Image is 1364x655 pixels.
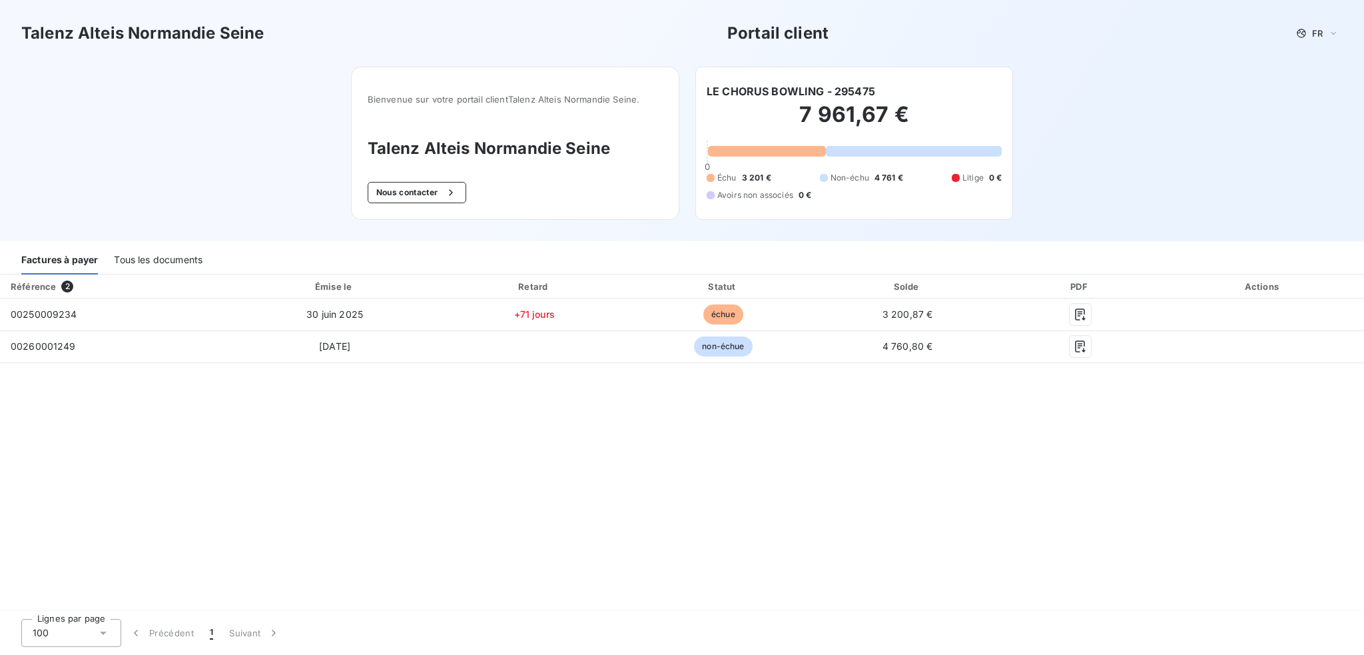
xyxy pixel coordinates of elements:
[368,137,663,161] h3: Talenz Alteis Normandie Seine
[61,281,73,293] span: 2
[21,247,98,275] div: Factures à payer
[717,172,737,184] span: Échu
[831,172,869,184] span: Non-échu
[717,189,793,201] span: Avoirs non associés
[11,340,76,352] span: 00260001249
[633,280,814,293] div: Statut
[707,83,875,99] h6: LE CHORUS BOWLING - 295475
[368,182,466,203] button: Nous contacter
[874,172,903,184] span: 4 761 €
[221,619,288,647] button: Suivant
[694,336,752,356] span: non-échue
[11,309,77,320] span: 00250009234
[703,305,743,325] span: échue
[989,172,1002,184] span: 0 €
[799,189,811,201] span: 0 €
[233,280,436,293] div: Émise le
[707,101,1002,141] h2: 7 961,67 €
[819,280,996,293] div: Solde
[202,619,221,647] button: 1
[442,280,627,293] div: Retard
[121,619,202,647] button: Précédent
[306,309,363,320] span: 30 juin 2025
[882,309,933,320] span: 3 200,87 €
[742,172,771,184] span: 3 201 €
[114,247,202,275] div: Tous les documents
[33,626,49,640] span: 100
[882,340,933,352] span: 4 760,80 €
[368,94,663,105] span: Bienvenue sur votre portail client Talenz Alteis Normandie Seine .
[210,626,213,640] span: 1
[514,309,555,320] span: +71 jours
[705,161,710,172] span: 0
[962,172,984,184] span: Litige
[319,340,350,352] span: [DATE]
[1165,280,1361,293] div: Actions
[1312,28,1323,39] span: FR
[727,21,829,45] h3: Portail client
[21,21,264,45] h3: Talenz Alteis Normandie Seine
[1001,280,1160,293] div: PDF
[11,281,56,292] div: Référence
